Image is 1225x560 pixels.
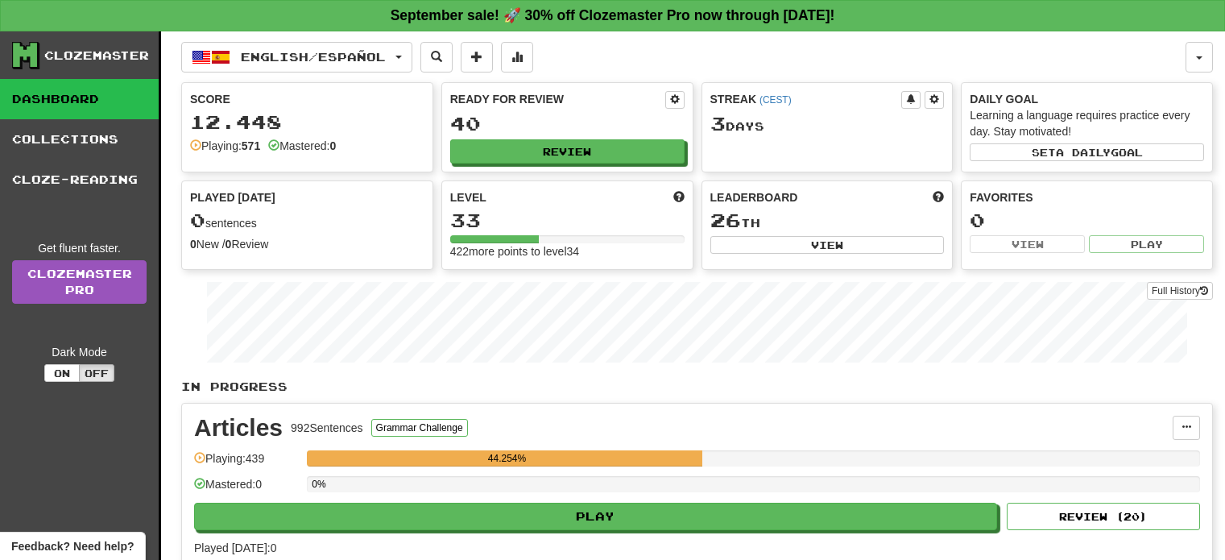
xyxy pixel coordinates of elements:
[312,450,702,467] div: 44.254%
[194,476,299,503] div: Mastered: 0
[190,91,424,107] div: Score
[710,91,902,107] div: Streak
[1056,147,1111,158] span: a daily
[673,189,685,205] span: Score more points to level up
[450,189,486,205] span: Level
[194,503,997,530] button: Play
[190,236,424,252] div: New / Review
[190,210,424,231] div: sentences
[190,238,197,251] strong: 0
[710,114,945,135] div: Day s
[371,419,468,437] button: Grammar Challenge
[1007,503,1200,530] button: Review (20)
[190,138,260,154] div: Playing:
[450,210,685,230] div: 33
[420,42,453,73] button: Search sentences
[450,243,685,259] div: 422 more points to level 34
[450,91,665,107] div: Ready for Review
[710,236,945,254] button: View
[329,139,336,152] strong: 0
[759,94,792,106] a: (CEST)
[710,210,945,231] div: th
[710,209,741,231] span: 26
[1089,235,1204,253] button: Play
[194,450,299,477] div: Playing: 439
[194,416,283,440] div: Articles
[970,189,1204,205] div: Favorites
[44,48,149,64] div: Clozemaster
[181,379,1213,395] p: In Progress
[241,50,386,64] span: English / Español
[710,112,726,135] span: 3
[12,240,147,256] div: Get fluent faster.
[1147,282,1213,300] button: Full History
[461,42,493,73] button: Add sentence to collection
[242,139,260,152] strong: 571
[268,138,336,154] div: Mastered:
[190,112,424,132] div: 12.448
[12,344,147,360] div: Dark Mode
[44,364,80,382] button: On
[970,143,1204,161] button: Seta dailygoal
[970,91,1204,107] div: Daily Goal
[391,7,835,23] strong: September sale! 🚀 30% off Clozemaster Pro now through [DATE]!
[710,189,798,205] span: Leaderboard
[291,420,363,436] div: 992 Sentences
[970,210,1204,230] div: 0
[450,139,685,164] button: Review
[226,238,232,251] strong: 0
[450,114,685,134] div: 40
[12,260,147,304] a: ClozemasterPro
[970,107,1204,139] div: Learning a language requires practice every day. Stay motivated!
[79,364,114,382] button: Off
[181,42,412,73] button: English/Español
[970,235,1085,253] button: View
[194,541,276,554] span: Played [DATE]: 0
[501,42,533,73] button: More stats
[190,209,205,231] span: 0
[190,189,275,205] span: Played [DATE]
[933,189,944,205] span: This week in points, UTC
[11,538,134,554] span: Open feedback widget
